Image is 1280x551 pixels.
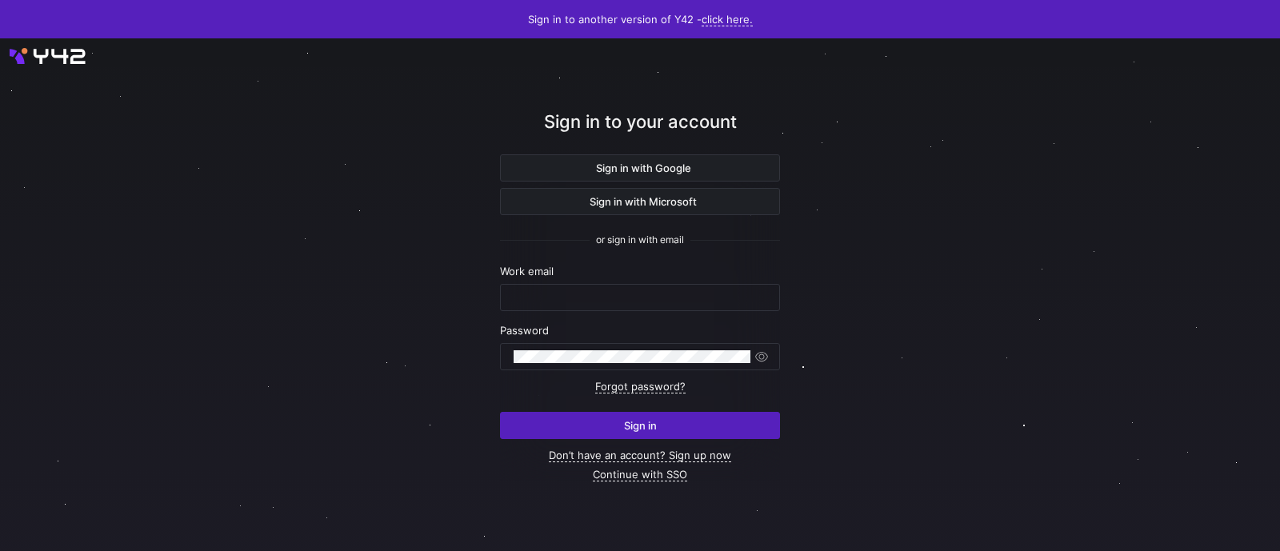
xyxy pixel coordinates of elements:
[500,154,780,182] button: Sign in with Google
[702,13,753,26] a: click here.
[595,380,686,393] a: Forgot password?
[593,468,687,481] a: Continue with SSO
[500,324,549,337] span: Password
[596,234,684,246] span: or sign in with email
[624,419,657,432] span: Sign in
[500,109,780,154] div: Sign in to your account
[549,449,731,462] a: Don’t have an account? Sign up now
[500,412,780,439] button: Sign in
[590,162,691,174] span: Sign in with Google
[500,265,554,277] span: Work email
[583,195,697,208] span: Sign in with Microsoft
[500,188,780,215] button: Sign in with Microsoft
